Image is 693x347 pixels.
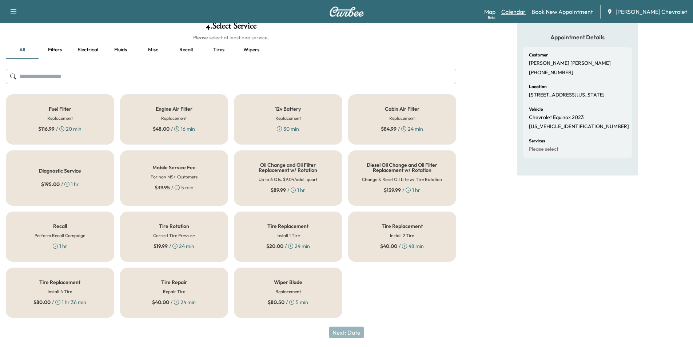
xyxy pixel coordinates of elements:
h5: Tire Repair [161,280,187,285]
button: Wipers [235,41,268,59]
h6: Install 1 Tire [276,232,300,239]
div: / 5 min [268,299,308,306]
div: / 1 hr [384,186,420,194]
h1: 4 . Select Service [6,21,456,34]
button: Electrical [71,41,104,59]
div: / 16 min [153,125,195,133]
div: / 1 hr [271,186,305,194]
h5: Tire Replacement [267,224,308,229]
p: [STREET_ADDRESS][US_STATE] [529,92,605,98]
span: $ 139.99 [384,186,401,194]
div: / 48 min [380,242,424,250]
h6: Replacement [275,288,301,295]
span: $ 80.50 [268,299,284,306]
p: [PERSON_NAME] [PERSON_NAME] [529,60,611,67]
h5: Tire Replacement [382,224,423,229]
div: 1 hr [53,242,67,250]
h5: 12v Battery [275,106,301,111]
div: / 1 hr 36 min [33,299,86,306]
h5: Cabin Air Filter [385,106,419,111]
div: Beta [488,15,495,20]
div: basic tabs example [6,41,456,59]
div: / 1 hr [41,181,79,188]
h6: Vehicle [529,107,543,111]
span: $ 19.99 [154,242,168,250]
div: / 24 min [266,242,310,250]
span: $ 40.00 [380,242,397,250]
span: $ 39.95 [155,184,170,191]
span: $ 89.99 [271,186,286,194]
h6: Location [529,84,547,89]
p: [US_VEHICLE_IDENTIFICATION_NUMBER] [529,123,629,130]
span: $ 195.00 [41,181,60,188]
span: $ 116.99 [38,125,55,133]
h6: Replacement [275,115,301,122]
h5: Appointment Details [523,33,632,41]
h6: Replacement [389,115,415,122]
h6: Correct Tire Pressure [153,232,195,239]
h6: For non MS+ Customers [151,174,198,180]
span: $ 48.00 [153,125,170,133]
span: $ 20.00 [266,242,283,250]
span: $ 80.00 [33,299,51,306]
span: $ 84.99 [381,125,397,133]
h5: Engine Air Filter [156,106,192,111]
h5: Oil Change and Oil Filter Replacement w/ Rotation [246,162,330,173]
h6: Up to 6 Qts. $9.04/addl. quart [259,176,317,183]
h6: Repair Tire [163,288,185,295]
h6: Change & Reset Oil Life w/ Tire Rotation [362,176,442,183]
img: Curbee Logo [329,7,364,17]
div: / 24 min [152,299,196,306]
button: Fluids [104,41,137,59]
h6: Services [529,139,545,143]
h5: Fuel Filter [49,106,71,111]
p: [PHONE_NUMBER] [529,70,573,76]
h5: Mobile Service Fee [152,165,196,170]
div: 30 min [277,125,299,133]
div: / 20 min [38,125,81,133]
button: Filters [39,41,71,59]
h5: Tire Replacement [39,280,80,285]
button: Recall [170,41,202,59]
h6: Install 4 Tire [48,288,72,295]
h6: Please select at least one service. [6,34,456,41]
div: / 24 min [154,242,194,250]
button: Misc [137,41,170,59]
h6: Install 2 Tire [390,232,414,239]
a: Book New Appointment [531,7,593,16]
h6: Replacement [47,115,73,122]
h5: Diesel Oil Change and Oil Filter Replacement w/ Rotation [360,162,445,173]
span: [PERSON_NAME] Chevrolet [616,7,687,16]
button: Tires [202,41,235,59]
p: Chevrolet Equinox 2023 [529,114,584,121]
h5: Wiper Blade [274,280,302,285]
a: MapBeta [484,7,495,16]
a: Calendar [501,7,526,16]
h6: Perform Recall Campaign [35,232,85,239]
h6: Replacement [161,115,187,122]
h5: Tire Rotation [159,224,189,229]
h5: Recall [53,224,67,229]
div: / 24 min [381,125,423,133]
p: Please select [529,146,558,153]
h6: Customer [529,53,548,57]
h5: Diagnostic Service [39,168,81,173]
button: all [6,41,39,59]
div: / 5 min [155,184,194,191]
span: $ 40.00 [152,299,169,306]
